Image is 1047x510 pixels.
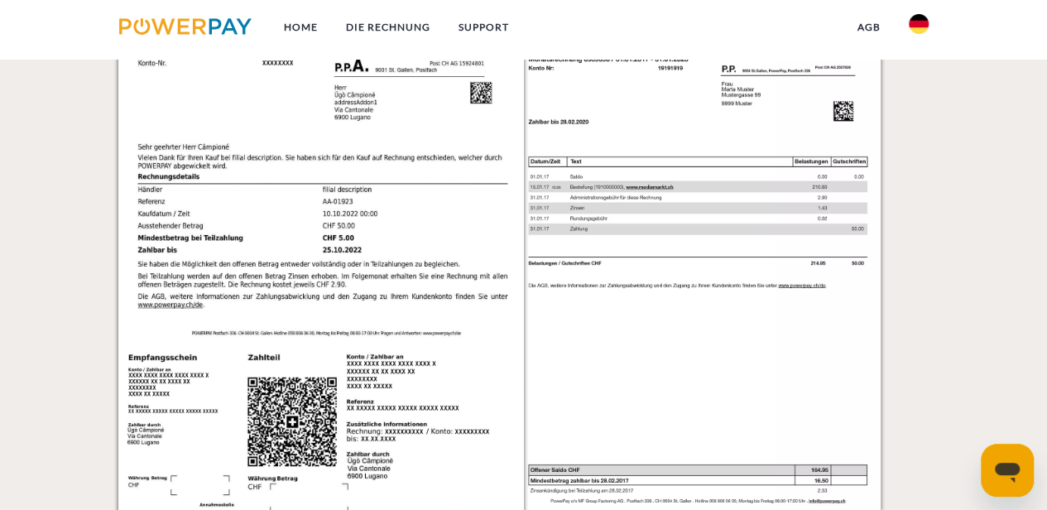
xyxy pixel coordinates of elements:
[909,14,929,34] img: de
[981,444,1034,497] iframe: Schaltfläche zum Öffnen des Messaging-Fensters
[843,12,895,42] a: agb
[119,18,252,35] img: logo-powerpay.svg
[269,12,331,42] a: Home
[444,12,522,42] a: SUPPORT
[331,12,444,42] a: DIE RECHNUNG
